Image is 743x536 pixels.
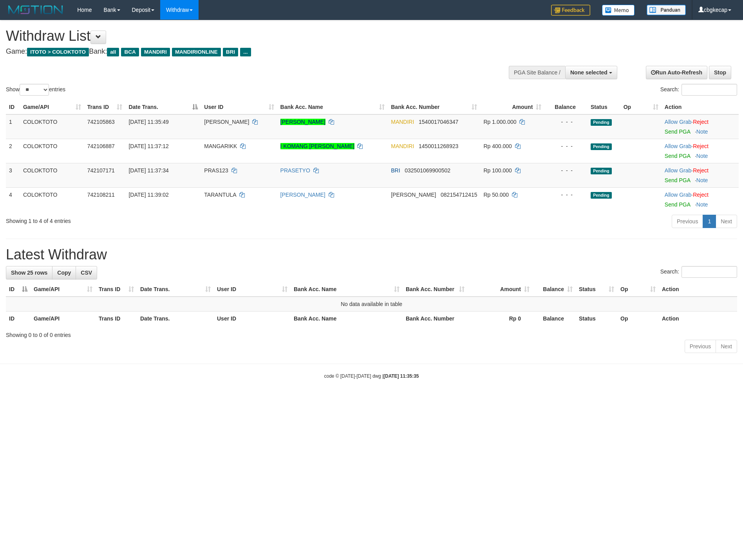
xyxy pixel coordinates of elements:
a: Allow Grab [665,119,691,125]
span: [DATE] 11:35:49 [128,119,168,125]
div: - - - [548,118,584,126]
a: Previous [685,340,716,353]
span: Pending [591,192,612,199]
a: Run Auto-Refresh [646,66,707,79]
th: Bank Acc. Number: activate to sort column ascending [403,282,468,297]
a: Send PGA [665,153,690,159]
a: Note [696,153,708,159]
a: Reject [693,167,709,174]
th: ID [6,100,20,114]
span: 742106887 [87,143,115,149]
a: 1 [703,215,716,228]
th: Trans ID: activate to sort column ascending [84,100,126,114]
a: Send PGA [665,129,690,135]
span: ITOTO > COLOKTOTO [27,48,89,56]
span: Pending [591,143,612,150]
small: code © [DATE]-[DATE] dwg | [324,373,419,379]
th: Date Trans.: activate to sort column descending [125,100,201,114]
th: Game/API: activate to sort column ascending [31,282,96,297]
th: Bank Acc. Name: activate to sort column ascending [291,282,403,297]
a: CSV [76,266,97,279]
span: MANGARIKK [204,143,237,149]
span: MANDIRI [391,119,414,125]
span: · [665,192,693,198]
span: 742108211 [87,192,115,198]
span: · [665,167,693,174]
span: CSV [81,270,92,276]
span: Rp 50.000 [483,192,509,198]
div: - - - [548,191,584,199]
a: Show 25 rows [6,266,52,279]
a: Note [696,201,708,208]
td: · [662,139,739,163]
span: BRI [223,48,238,56]
th: Action [659,282,737,297]
a: Note [696,177,708,183]
td: · [662,187,739,212]
img: Button%20Memo.svg [602,5,635,16]
div: PGA Site Balance / [509,66,565,79]
span: [DATE] 11:39:02 [128,192,168,198]
span: Copy 1450011268923 to clipboard [419,143,458,149]
th: Rp 0 [468,311,533,326]
th: Date Trans. [137,311,214,326]
span: PRAS123 [204,167,228,174]
span: ... [240,48,251,56]
a: Next [716,215,737,228]
a: I KOMANG [PERSON_NAME] [280,143,354,149]
td: COLOKTOTO [20,163,84,187]
th: Balance [533,311,576,326]
span: None selected [570,69,607,76]
th: User ID: activate to sort column ascending [214,282,291,297]
span: MANDIRIONLINE [172,48,221,56]
th: Date Trans.: activate to sort column ascending [137,282,214,297]
th: Op: activate to sort column ascending [620,100,662,114]
td: · [662,114,739,139]
span: Rp 1.000.000 [483,119,516,125]
span: Pending [591,119,612,126]
a: Note [696,129,708,135]
div: - - - [548,167,584,174]
span: Rp 100.000 [483,167,512,174]
th: Bank Acc. Name: activate to sort column ascending [277,100,388,114]
img: panduan.png [647,5,686,15]
strong: [DATE] 11:35:35 [383,373,419,379]
span: Copy 082154712415 to clipboard [441,192,477,198]
span: Copy [57,270,71,276]
td: No data available in table [6,297,737,311]
th: User ID [214,311,291,326]
span: Copy 032501069900502 to clipboard [405,167,450,174]
h4: Game: Bank: [6,48,488,56]
td: COLOKTOTO [20,187,84,212]
button: None selected [565,66,617,79]
span: · [665,143,693,149]
th: Op: activate to sort column ascending [617,282,659,297]
td: COLOKTOTO [20,139,84,163]
span: all [107,48,119,56]
th: Trans ID: activate to sort column ascending [96,282,137,297]
th: Game/API [31,311,96,326]
h1: Latest Withdraw [6,247,737,263]
th: Status [588,100,620,114]
span: · [665,119,693,125]
th: Game/API: activate to sort column ascending [20,100,84,114]
span: 742105863 [87,119,115,125]
span: BRI [391,167,400,174]
td: 1 [6,114,20,139]
img: Feedback.jpg [551,5,590,16]
th: Action [659,311,737,326]
a: Previous [672,215,703,228]
input: Search: [682,266,737,278]
th: Status: activate to sort column ascending [576,282,617,297]
th: Status [576,311,617,326]
th: Bank Acc. Number [403,311,468,326]
label: Search: [660,266,737,278]
a: Reject [693,119,709,125]
th: Amount: activate to sort column ascending [468,282,533,297]
th: Bank Acc. Name [291,311,403,326]
td: · [662,163,739,187]
span: MANDIRI [141,48,170,56]
a: Allow Grab [665,167,691,174]
h1: Withdraw List [6,28,488,44]
a: Send PGA [665,201,690,208]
